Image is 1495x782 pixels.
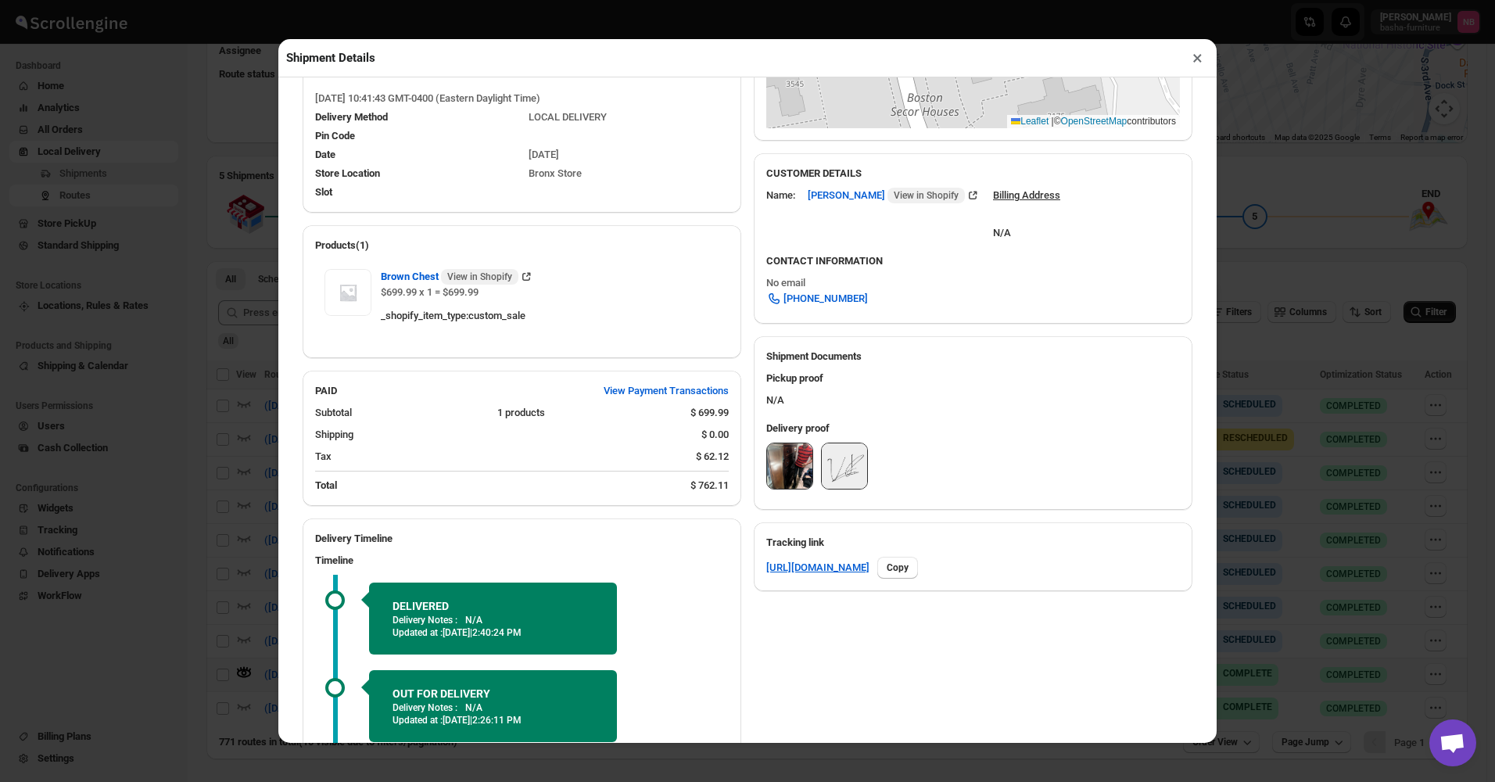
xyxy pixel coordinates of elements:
[393,598,593,614] h2: DELIVERED
[887,561,909,574] span: Copy
[315,238,729,253] h2: Products(1)
[315,449,683,465] div: Tax
[529,111,607,123] span: LOCAL DELIVERY
[766,188,795,203] div: Name:
[315,531,729,547] h2: Delivery Timeline
[1186,47,1209,69] button: ×
[754,364,1192,414] div: N/A
[757,286,877,311] a: [PHONE_NUMBER]
[1052,116,1054,127] span: |
[529,149,559,160] span: [DATE]
[766,166,1180,181] h3: CUSTOMER DETAILS
[315,92,540,104] span: [DATE] 10:41:43 GMT-0400 (Eastern Daylight Time)
[993,189,1060,201] u: Billing Address
[447,271,512,283] span: View in Shopify
[808,189,981,201] a: [PERSON_NAME] View in Shopify
[465,701,482,714] p: N/A
[529,167,582,179] span: Bronx Store
[381,308,719,324] div: _shopify_item_type : custom_sale
[315,479,337,491] b: Total
[1007,115,1180,128] div: © contributors
[315,149,335,160] span: Date
[286,50,375,66] h2: Shipment Details
[766,277,805,289] span: No email
[393,686,593,701] h2: OUT FOR DELIVERY
[877,557,918,579] button: Copy
[381,271,534,282] a: Brown Chest View in Shopify
[696,449,729,465] div: $ 62.12
[324,269,371,316] img: Item
[315,111,388,123] span: Delivery Method
[766,371,1180,386] h3: Pickup proof
[315,427,689,443] div: Shipping
[766,560,869,576] a: [URL][DOMAIN_NAME]
[822,443,867,489] img: IVpGO-dEc0T3uaRGjsx5Z60.png
[393,701,457,714] p: Delivery Notes :
[443,627,522,638] span: [DATE] | 2:40:24 PM
[393,626,593,639] p: Updated at :
[393,614,457,626] p: Delivery Notes :
[465,614,482,626] p: N/A
[701,427,729,443] div: $ 0.00
[767,443,812,489] img: vC6OfEDcULHkbJqM_MdaRD7.jpg
[766,253,1180,269] h3: CONTACT INFORMATION
[783,291,868,307] span: [PHONE_NUMBER]
[381,269,518,285] span: Brown Chest
[594,378,738,404] button: View Payment Transactions
[894,189,959,202] span: View in Shopify
[690,405,729,421] div: $ 699.99
[766,349,1180,364] h2: Shipment Documents
[393,714,593,726] p: Updated at :
[497,405,678,421] div: 1 products
[1429,719,1476,766] a: Open chat
[315,405,485,421] div: Subtotal
[766,535,1180,551] h3: Tracking link
[1061,116,1128,127] a: OpenStreetMap
[315,167,380,179] span: Store Location
[315,186,332,198] span: Slot
[315,130,355,142] span: Pin Code
[443,715,522,726] span: [DATE] | 2:26:11 PM
[993,210,1060,241] div: N/A
[315,553,729,569] h3: Timeline
[766,421,1180,436] h3: Delivery proof
[690,478,729,493] div: $ 762.11
[381,286,479,298] span: $699.99 x 1 = $699.99
[604,383,729,399] span: View Payment Transactions
[315,383,337,399] h2: PAID
[808,188,965,203] span: [PERSON_NAME]
[1011,116,1049,127] a: Leaflet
